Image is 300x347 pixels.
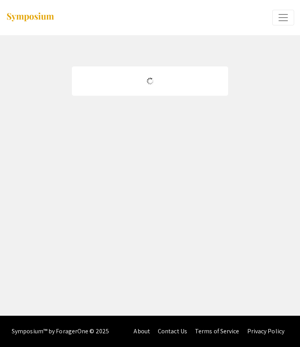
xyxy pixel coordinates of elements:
[158,327,187,335] a: Contact Us
[134,327,150,335] a: About
[272,10,294,25] button: Expand or Collapse Menu
[247,327,284,335] a: Privacy Policy
[6,12,55,23] img: Symposium by ForagerOne
[267,312,294,341] iframe: Chat
[12,316,109,347] div: Symposium™ by ForagerOne © 2025
[195,327,239,335] a: Terms of Service
[143,74,157,88] img: Loading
